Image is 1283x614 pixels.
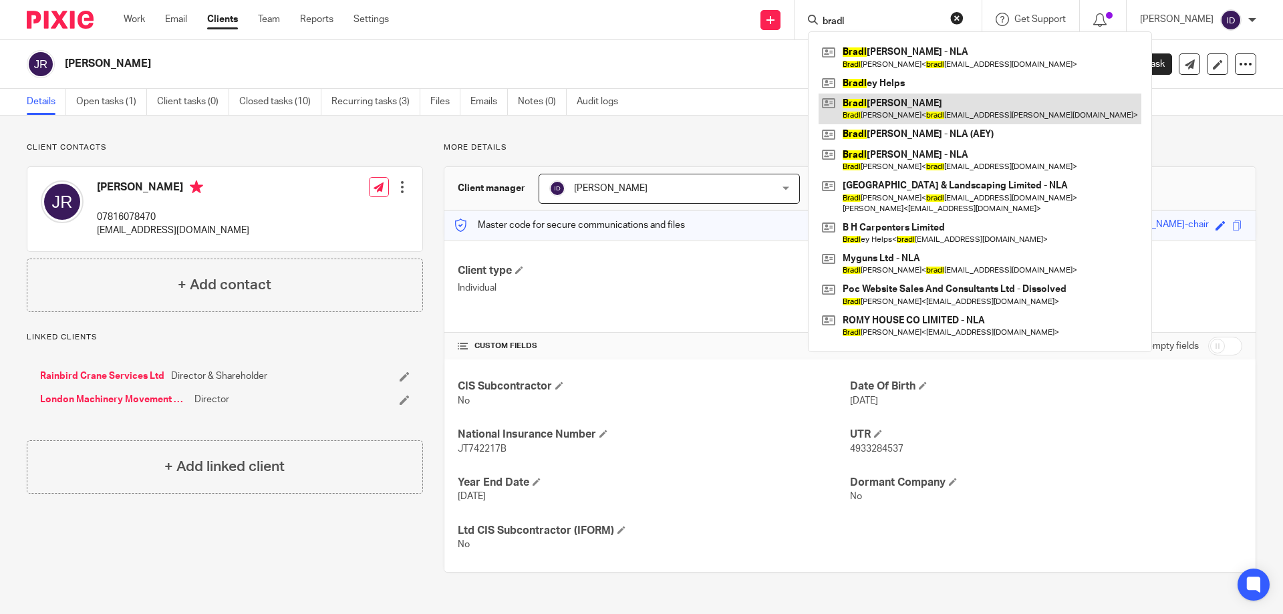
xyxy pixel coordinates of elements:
a: Reports [300,13,333,26]
a: Work [124,13,145,26]
p: Individual [458,281,850,295]
a: London Machinery Movement Ltd [40,393,188,406]
span: Get Support [1014,15,1066,24]
a: Clients [207,13,238,26]
h4: UTR [850,428,1242,442]
a: Closed tasks (10) [239,89,321,115]
a: Team [258,13,280,26]
p: 07816078470 [97,210,249,224]
span: JT742217B [458,444,507,454]
h4: + Add linked client [164,456,285,477]
h4: CIS Subcontractor [458,379,850,394]
span: [DATE] [850,396,878,406]
img: svg%3E [549,180,565,196]
img: svg%3E [41,180,84,223]
a: Emails [470,89,508,115]
label: Show empty fields [1122,339,1199,353]
a: Recurring tasks (3) [331,89,420,115]
h4: CUSTOM FIELDS [458,341,850,351]
h4: Ltd CIS Subcontractor (IFORM) [458,524,850,538]
img: svg%3E [1220,9,1242,31]
a: Rainbird Crane Services Ltd [40,369,164,383]
span: No [458,540,470,549]
span: 4933284537 [850,444,903,454]
h4: + Add contact [178,275,271,295]
h4: [PERSON_NAME] [97,180,249,197]
a: Client tasks (0) [157,89,229,115]
p: Client contacts [27,142,423,153]
span: No [850,492,862,501]
h4: Dormant Company [850,476,1242,490]
a: Files [430,89,460,115]
h4: Year End Date [458,476,850,490]
img: Pixie [27,11,94,29]
span: [DATE] [458,492,486,501]
i: Primary [190,180,203,194]
a: Settings [353,13,389,26]
a: Email [165,13,187,26]
img: svg%3E [27,50,55,78]
p: [PERSON_NAME] [1140,13,1214,26]
input: Search [821,16,942,28]
h4: Client type [458,264,850,278]
h4: Date Of Birth [850,379,1242,394]
p: Linked clients [27,332,423,343]
h2: [PERSON_NAME] [65,57,873,71]
span: Director [194,393,229,406]
h3: Client manager [458,182,525,195]
a: Open tasks (1) [76,89,147,115]
span: Director & Shareholder [171,369,267,383]
h4: National Insurance Number [458,428,850,442]
span: No [458,396,470,406]
p: Master code for secure communications and files [454,218,685,232]
p: [EMAIL_ADDRESS][DOMAIN_NAME] [97,224,249,237]
p: More details [444,142,1256,153]
a: Notes (0) [518,89,567,115]
span: [PERSON_NAME] [574,184,648,193]
button: Clear [950,11,964,25]
a: Details [27,89,66,115]
a: Audit logs [577,89,628,115]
